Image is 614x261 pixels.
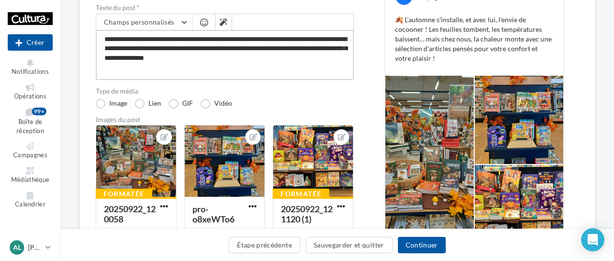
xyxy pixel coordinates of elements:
[96,88,354,95] label: Type de média
[229,237,300,253] button: Étape précédente
[28,243,42,252] p: [PERSON_NAME]
[281,204,333,224] div: 20250922_121120 (1)
[581,228,604,251] div: Open Intercom Messenger
[96,4,354,11] label: Texte du post *
[32,108,46,115] div: 99+
[273,189,329,199] div: Formatée
[8,140,53,161] a: Campagnes
[104,18,175,26] span: Champs personnalisés
[96,189,152,199] div: Formatée
[8,57,53,78] button: Notifications
[96,99,127,109] label: Image
[11,176,50,183] span: Médiathèque
[12,68,49,75] span: Notifications
[192,204,234,224] div: pro-o8xeWTo6
[8,82,53,102] a: Opérations
[104,204,156,224] div: 20250922_120058
[135,99,161,109] label: Lien
[306,237,393,253] button: Sauvegarder et quitter
[201,99,232,109] label: Vidéo
[13,243,21,252] span: Al
[15,200,45,208] span: Calendrier
[169,99,193,109] label: GIF
[8,165,53,186] a: Médiathèque
[8,238,53,257] a: Al [PERSON_NAME]
[8,34,53,51] div: Nouvelle campagne
[8,106,53,137] a: Boîte de réception99+
[8,190,53,210] a: Calendrier
[8,34,53,51] button: Créer
[398,237,446,253] button: Continuer
[96,116,354,123] div: Images du post
[96,14,192,30] button: Champs personnalisés
[395,15,554,63] p: 🍂 L’automne s’installe, et avec lui, l’envie de cocooner ! Les feuilles tombent, les températures...
[14,92,46,100] span: Opérations
[16,118,44,135] span: Boîte de réception
[13,151,47,159] span: Campagnes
